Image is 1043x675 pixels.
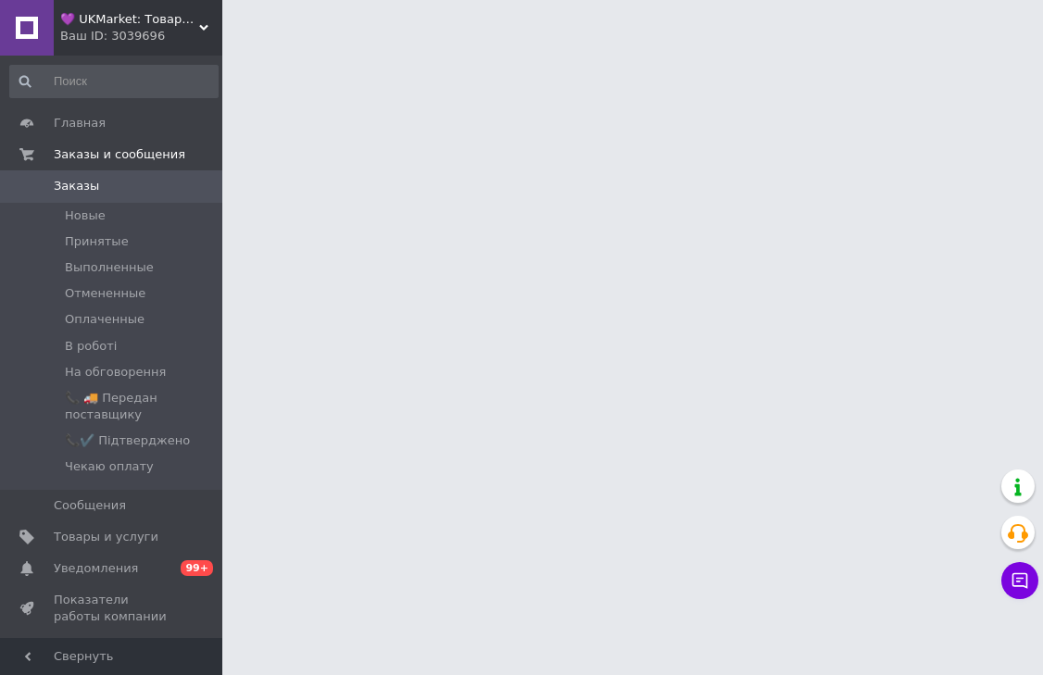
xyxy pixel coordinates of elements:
span: Выполненные [65,259,154,276]
span: Заказы [54,178,99,194]
span: На обговорення [65,364,166,381]
span: Принятые [65,233,129,250]
span: 💜 UKMarket: Товары для дома и сада: тенты, шторы, мягкие окна, мебель. Товары для спорта. Техника [60,11,199,28]
span: 📞 🚚 Передан поставщику [65,390,217,423]
button: Чат с покупателем [1001,562,1038,599]
span: 99+ [181,560,213,576]
span: Уведомления [54,560,138,577]
span: 📞✔️ Підтверджено [65,432,190,449]
span: Оплаченные [65,311,145,328]
span: Отмененные [65,285,145,302]
span: Показатели работы компании [54,592,171,625]
input: Поиск [9,65,219,98]
span: Товары и услуги [54,529,158,545]
span: Заказы и сообщения [54,146,185,163]
div: Ваш ID: 3039696 [60,28,222,44]
span: Главная [54,115,106,131]
span: В роботі [65,338,117,355]
span: Чекаю оплату [65,458,154,475]
span: Сообщения [54,497,126,514]
span: Новые [65,207,106,224]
